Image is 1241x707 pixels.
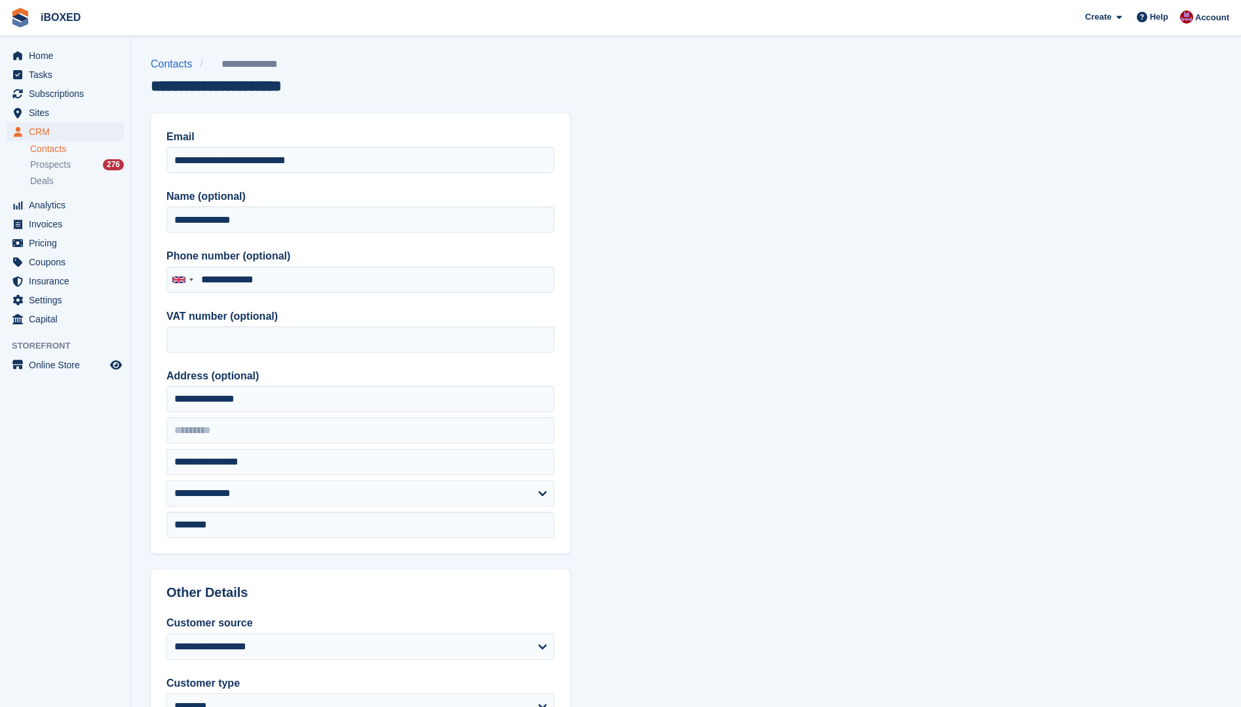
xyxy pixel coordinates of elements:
[1085,10,1111,24] span: Create
[103,159,124,170] div: 276
[7,123,124,141] a: menu
[7,47,124,65] a: menu
[29,310,107,328] span: Capital
[7,356,124,374] a: menu
[7,196,124,214] a: menu
[12,339,130,353] span: Storefront
[166,615,554,631] label: Customer source
[1195,11,1229,24] span: Account
[30,175,54,187] span: Deals
[7,215,124,233] a: menu
[1180,10,1193,24] img: Amanda Forder
[30,174,124,188] a: Deals
[30,143,124,155] a: Contacts
[108,357,124,373] a: Preview store
[29,356,107,374] span: Online Store
[7,85,124,103] a: menu
[29,253,107,271] span: Coupons
[29,272,107,290] span: Insurance
[7,291,124,309] a: menu
[167,267,197,292] div: United Kingdom: +44
[151,56,326,72] nav: breadcrumbs
[7,66,124,84] a: menu
[29,104,107,122] span: Sites
[30,158,124,172] a: Prospects 276
[29,123,107,141] span: CRM
[166,189,554,204] label: Name (optional)
[35,7,86,28] a: iBOXED
[151,56,200,72] a: Contacts
[29,291,107,309] span: Settings
[29,66,107,84] span: Tasks
[7,104,124,122] a: menu
[7,272,124,290] a: menu
[7,253,124,271] a: menu
[29,85,107,103] span: Subscriptions
[166,368,554,384] label: Address (optional)
[29,234,107,252] span: Pricing
[166,309,554,324] label: VAT number (optional)
[1150,10,1168,24] span: Help
[166,248,554,264] label: Phone number (optional)
[29,47,107,65] span: Home
[166,129,554,145] label: Email
[7,310,124,328] a: menu
[166,676,554,691] label: Customer type
[29,196,107,214] span: Analytics
[7,234,124,252] a: menu
[10,8,30,28] img: stora-icon-8386f47178a22dfd0bd8f6a31ec36ba5ce8667c1dd55bd0f319d3a0aa187defe.svg
[166,585,554,600] h2: Other Details
[29,215,107,233] span: Invoices
[30,159,71,171] span: Prospects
